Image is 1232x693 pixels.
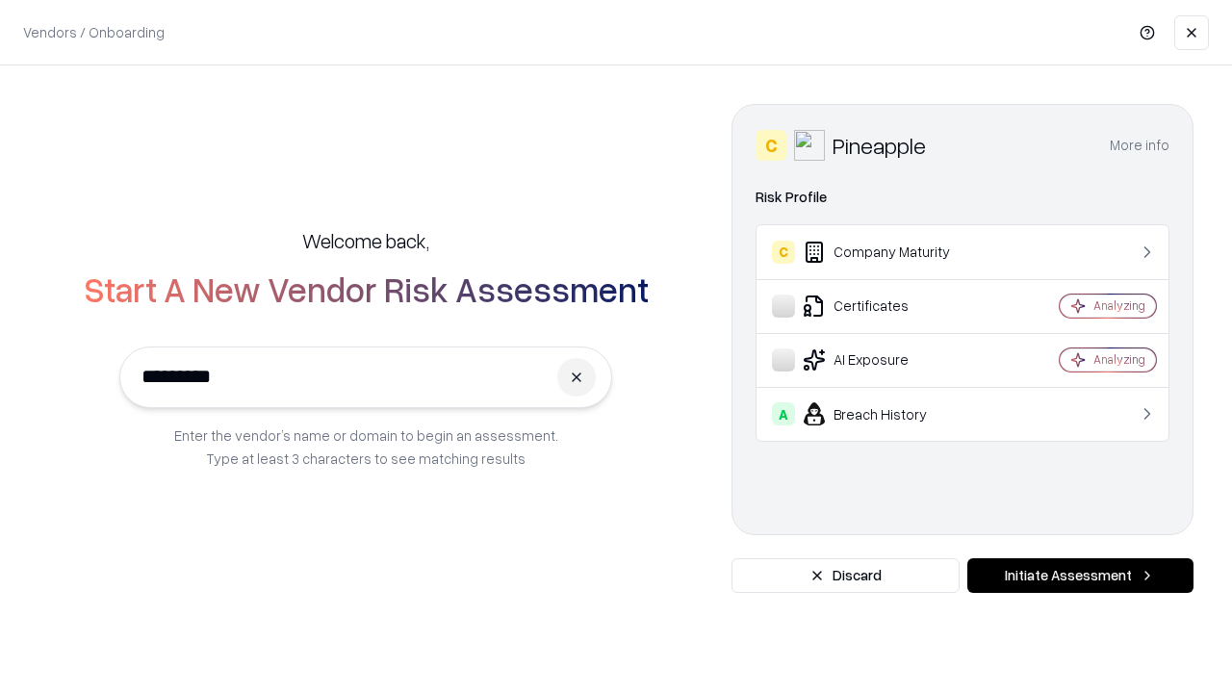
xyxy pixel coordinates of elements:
[1110,128,1169,163] button: More info
[794,130,825,161] img: Pineapple
[23,22,165,42] p: Vendors / Onboarding
[731,558,960,593] button: Discard
[84,269,649,308] h2: Start A New Vendor Risk Assessment
[772,348,1002,372] div: AI Exposure
[772,241,1002,264] div: Company Maturity
[174,423,558,470] p: Enter the vendor’s name or domain to begin an assessment. Type at least 3 characters to see match...
[772,402,1002,425] div: Breach History
[756,130,786,161] div: C
[772,295,1002,318] div: Certificates
[756,186,1169,209] div: Risk Profile
[1093,351,1145,368] div: Analyzing
[967,558,1193,593] button: Initiate Assessment
[1093,297,1145,314] div: Analyzing
[772,402,795,425] div: A
[302,227,429,254] h5: Welcome back,
[833,130,926,161] div: Pineapple
[772,241,795,264] div: C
